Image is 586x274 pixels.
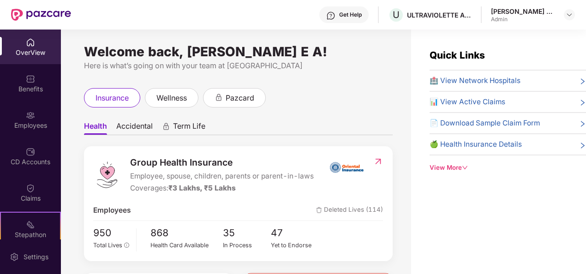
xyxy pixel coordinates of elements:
[26,220,35,229] img: svg+xml;base64,PHN2ZyB4bWxucz0iaHR0cDovL3d3dy53My5vcmcvMjAwMC9zdmciIHdpZHRoPSIyMSIgaGVpZ2h0PSIyMC...
[26,74,35,83] img: svg+xml;base64,PHN2ZyBpZD0iQmVuZWZpdHMiIHhtbG5zPSJodHRwOi8vd3d3LnczLm9yZy8yMDAwL3N2ZyIgd2lkdGg9Ij...
[491,16,556,23] div: Admin
[96,92,129,104] span: insurance
[226,92,254,104] span: pazcard
[26,147,35,156] img: svg+xml;base64,PHN2ZyBpZD0iQ0RfQWNjb3VudHMiIGRhdGEtbmFtZT0iQ0QgQWNjb3VudHMiIHhtbG5zPSJodHRwOi8vd3...
[215,93,223,101] div: animation
[124,243,129,248] span: info-circle
[430,75,520,86] span: 🏥 View Network Hospitals
[1,230,60,239] div: Stepathon
[326,11,335,20] img: svg+xml;base64,PHN2ZyBpZD0iSGVscC0zMngzMiIgeG1sbnM9Imh0dHA6Ly93d3cudzMub3JnLzIwMDAvc3ZnIiB3aWR0aD...
[329,155,364,179] img: insurerIcon
[84,121,107,135] span: Health
[10,252,19,262] img: svg+xml;base64,PHN2ZyBpZD0iU2V0dGluZy0yMHgyMCIgeG1sbnM9Imh0dHA6Ly93d3cudzMub3JnLzIwMDAvc3ZnIiB3aW...
[271,226,319,241] span: 47
[430,96,505,107] span: 📊 View Active Claims
[223,226,271,241] span: 35
[116,121,153,135] span: Accidental
[156,92,187,104] span: wellness
[430,49,485,61] span: Quick Links
[84,60,393,71] div: Here is what’s going on with your team at [GEOGRAPHIC_DATA]
[373,157,383,166] img: RedirectIcon
[26,184,35,193] img: svg+xml;base64,PHN2ZyBpZD0iQ2xhaW0iIHhtbG5zPSJodHRwOi8vd3d3LnczLm9yZy8yMDAwL3N2ZyIgd2lkdGg9IjIwIi...
[93,226,130,241] span: 950
[579,141,586,150] span: right
[11,9,71,21] img: New Pazcare Logo
[223,241,271,250] div: In Process
[316,207,322,213] img: deleteIcon
[566,11,573,18] img: svg+xml;base64,PHN2ZyBpZD0iRHJvcGRvd24tMzJ4MzIiIHhtbG5zPSJodHRwOi8vd3d3LnczLm9yZy8yMDAwL3N2ZyIgd2...
[430,118,540,129] span: 📄 Download Sample Claim Form
[26,111,35,120] img: svg+xml;base64,PHN2ZyBpZD0iRW1wbG95ZWVzIiB4bWxucz0iaHR0cDovL3d3dy53My5vcmcvMjAwMC9zdmciIHdpZHRoPS...
[84,48,393,55] div: Welcome back, [PERSON_NAME] E A!
[93,242,122,249] span: Total Lives
[93,161,121,189] img: logo
[491,7,556,16] div: [PERSON_NAME] E A
[579,98,586,107] span: right
[26,38,35,47] img: svg+xml;base64,PHN2ZyBpZD0iSG9tZSIgeG1sbnM9Imh0dHA6Ly93d3cudzMub3JnLzIwMDAvc3ZnIiB3aWR0aD0iMjAiIG...
[579,77,586,86] span: right
[21,252,51,262] div: Settings
[271,241,319,250] div: Yet to Endorse
[173,121,205,135] span: Term Life
[150,241,223,250] div: Health Card Available
[393,9,400,20] span: U
[130,171,314,182] span: Employee, spouse, children, parents or parent-in-laws
[130,183,314,194] div: Coverages:
[430,163,586,173] div: View More
[130,155,314,169] span: Group Health Insurance
[407,11,472,19] div: ULTRAVIOLETTE AUTOMOTIVE PRIVATE LIMITED
[168,184,236,192] span: ₹3 Lakhs, ₹5 Lakhs
[93,205,131,216] span: Employees
[579,119,586,129] span: right
[430,139,522,150] span: 🍏 Health Insurance Details
[462,165,468,171] span: down
[339,11,362,18] div: Get Help
[150,226,223,241] span: 868
[316,205,383,216] span: Deleted Lives (114)
[162,122,170,131] div: animation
